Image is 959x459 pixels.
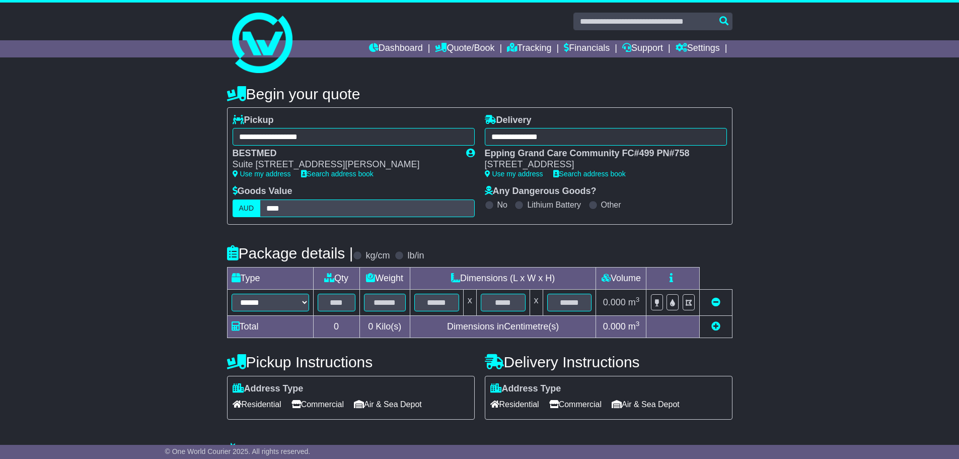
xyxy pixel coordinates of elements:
td: Dimensions in Centimetre(s) [410,315,596,338]
h4: Package details | [227,245,353,261]
a: Settings [676,40,720,57]
span: Air & Sea Depot [354,397,422,412]
td: Kilo(s) [359,315,410,338]
label: kg/cm [365,250,390,261]
a: Quote/Book [435,40,494,57]
label: Any Dangerous Goods? [485,186,597,197]
td: Dimensions (L x W x H) [410,267,596,289]
span: Air & Sea Depot [612,397,680,412]
div: Epping Grand Care Community FC#499 PN#758 [485,148,717,159]
a: Use my address [485,170,543,178]
td: x [530,289,543,315]
td: Volume [596,267,646,289]
h4: Warranty & Insurance [227,442,732,459]
td: Weight [359,267,410,289]
label: No [497,200,507,210]
td: Type [227,267,313,289]
a: Tracking [507,40,551,57]
a: Support [622,40,663,57]
span: © One World Courier 2025. All rights reserved. [165,447,311,455]
label: Lithium Battery [527,200,581,210]
td: x [463,289,476,315]
a: Search address book [553,170,626,178]
span: Residential [490,397,539,412]
a: Remove this item [711,297,720,307]
span: Commercial [549,397,602,412]
span: 0 [368,321,373,332]
h4: Begin your quote [227,86,732,102]
label: Address Type [490,383,561,395]
label: Other [601,200,621,210]
span: Commercial [291,397,344,412]
a: Search address book [301,170,374,178]
label: AUD [233,200,261,217]
td: 0 [313,315,359,338]
label: lb/in [407,250,424,261]
label: Address Type [233,383,304,395]
span: m [628,321,640,332]
span: m [628,297,640,307]
label: Delivery [485,115,532,126]
a: Financials [564,40,610,57]
td: Qty [313,267,359,289]
span: Residential [233,397,281,412]
div: BESTMED [233,148,456,159]
span: 0.000 [603,297,626,307]
div: Suite [STREET_ADDRESS][PERSON_NAME] [233,159,456,170]
div: [STREET_ADDRESS] [485,159,717,170]
h4: Delivery Instructions [485,354,732,370]
a: Add new item [711,321,720,332]
span: 0.000 [603,321,626,332]
a: Dashboard [369,40,423,57]
a: Use my address [233,170,291,178]
label: Pickup [233,115,274,126]
h4: Pickup Instructions [227,354,475,370]
td: Total [227,315,313,338]
label: Goods Value [233,186,292,197]
sup: 3 [636,296,640,303]
sup: 3 [636,320,640,327]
